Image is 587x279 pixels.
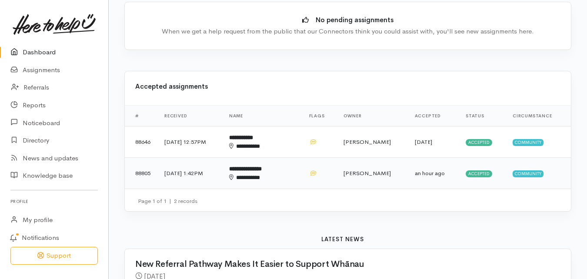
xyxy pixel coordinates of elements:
[513,170,544,177] span: Community
[408,106,459,126] th: Accepted
[125,106,157,126] th: #
[337,158,408,189] td: [PERSON_NAME]
[135,259,550,269] h2: New Referral Pathway Makes It Easier to Support Whānau
[135,82,208,90] b: Accepted assignments
[169,197,171,205] span: |
[157,158,222,189] td: [DATE] 1:42PM
[157,106,222,126] th: Received
[125,158,157,189] td: 88805
[316,16,394,24] b: No pending assignments
[10,247,98,265] button: Support
[415,138,432,146] time: [DATE]
[10,196,98,207] h6: Profile
[459,106,506,126] th: Status
[466,139,492,146] span: Accepted
[157,126,222,158] td: [DATE] 12:57PM
[302,106,337,126] th: Flags
[321,236,364,243] b: Latest news
[337,106,408,126] th: Owner
[125,126,157,158] td: 88646
[337,126,408,158] td: [PERSON_NAME]
[513,139,544,146] span: Community
[466,170,492,177] span: Accepted
[506,106,571,126] th: Circumstance
[415,169,445,177] time: an hour ago
[138,197,197,205] small: Page 1 of 1 2 records
[138,27,558,37] div: When we get a help request from the public that our Connectors think you could assist with, you'l...
[222,106,302,126] th: Name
